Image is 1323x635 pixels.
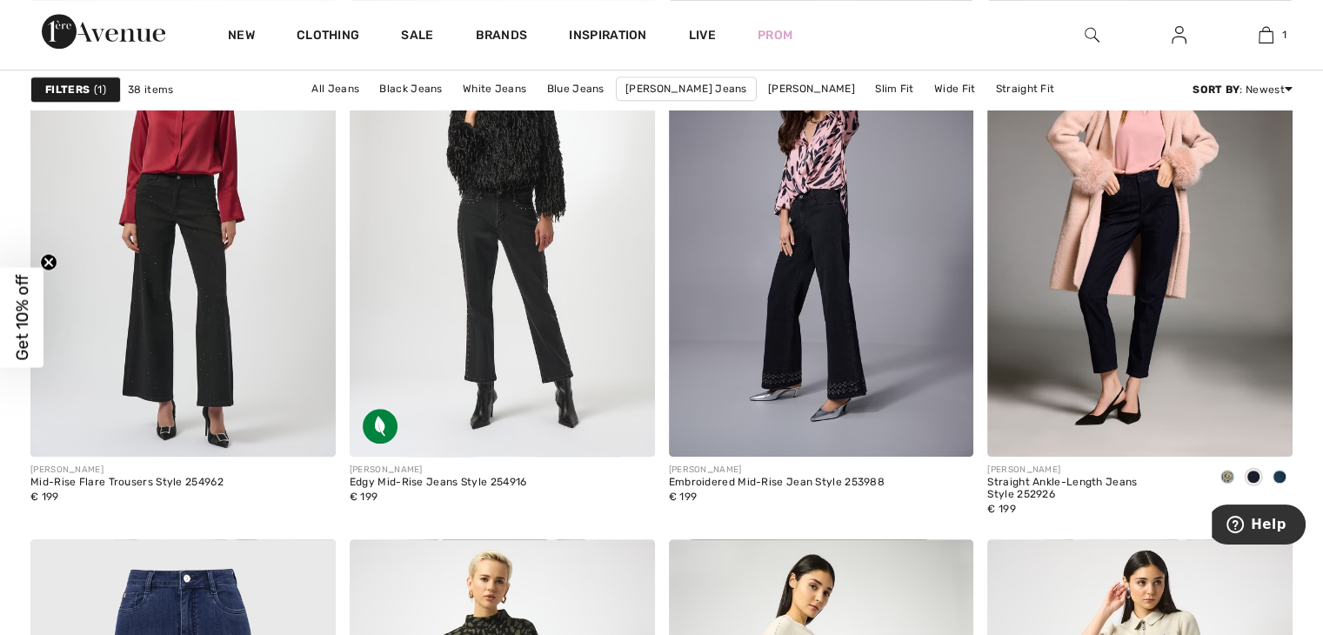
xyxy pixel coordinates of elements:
[987,477,1200,501] div: Straight Ankle-Length Jeans Style 252926
[371,77,451,100] a: Black Jeans
[350,464,527,477] div: [PERSON_NAME]
[1282,27,1286,43] span: 1
[1085,24,1099,45] img: search the website
[1158,24,1200,46] a: Sign In
[538,77,613,100] a: Blue Jeans
[1259,24,1273,45] img: My Bag
[476,28,528,46] a: Brands
[1212,505,1306,548] iframe: Opens a widget where you can find more information
[1240,464,1266,492] div: DARK DENIM BLUE
[297,28,359,46] a: Clothing
[758,26,792,44] a: Prom
[303,77,368,100] a: All Jeans
[363,409,398,444] img: Sustainable Fabric
[454,77,535,100] a: White Jeans
[987,77,1064,100] a: Straight Fit
[350,491,378,503] span: € 199
[1193,84,1239,96] strong: Sort By
[128,82,173,97] span: 38 items
[987,464,1200,477] div: [PERSON_NAME]
[1193,82,1293,97] div: : Newest
[94,82,106,97] span: 1
[30,491,59,503] span: € 199
[1214,464,1240,492] div: LIGHT BLUE DENIM
[569,28,646,46] span: Inspiration
[1266,464,1293,492] div: Denim Medium Blue
[42,14,165,49] img: 1ère Avenue
[866,77,922,100] a: Slim Fit
[1172,24,1186,45] img: My Info
[987,503,1016,515] span: € 199
[759,77,864,100] a: [PERSON_NAME]
[1223,24,1308,45] a: 1
[45,82,90,97] strong: Filters
[12,275,32,361] span: Get 10% off
[616,77,757,101] a: [PERSON_NAME] Jeans
[30,477,224,489] div: Mid-Rise Flare Trousers Style 254962
[925,77,984,100] a: Wide Fit
[669,464,885,477] div: [PERSON_NAME]
[30,464,224,477] div: [PERSON_NAME]
[350,477,527,489] div: Edgy Mid-Rise Jeans Style 254916
[669,491,698,503] span: € 199
[401,28,433,46] a: Sale
[669,477,885,489] div: Embroidered Mid-Rise Jean Style 253988
[228,28,255,46] a: New
[689,26,716,44] a: Live
[40,254,57,271] button: Close teaser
